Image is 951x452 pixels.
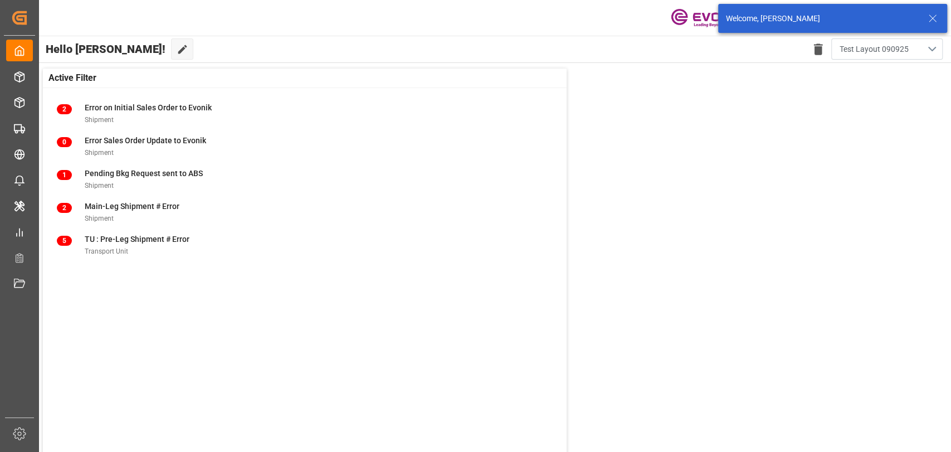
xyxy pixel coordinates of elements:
button: open menu [831,38,943,60]
span: TU : Pre-Leg Shipment # Error [85,235,189,244]
span: Main-Leg Shipment # Error [85,202,179,211]
span: Transport Unit [85,247,128,255]
span: 2 [57,104,72,114]
span: Shipment [85,182,114,189]
span: Shipment [85,116,114,124]
span: Hello [PERSON_NAME]! [46,38,165,60]
span: Shipment [85,215,114,222]
span: Test Layout 090925 [840,43,909,55]
span: Error on Initial Sales Order to Evonik [85,103,212,112]
span: 2 [57,203,72,213]
a: 1Pending Bkg Request sent to ABSShipment [57,168,553,191]
a: 5TU : Pre-Leg Shipment # ErrorTransport Unit [57,234,553,257]
span: Pending Bkg Request sent to ABS [85,169,203,178]
a: 2Main-Leg Shipment # ErrorShipment [57,201,553,224]
span: 0 [57,137,72,147]
span: Error Sales Order Update to Evonik [85,136,206,145]
span: Active Filter [48,71,96,85]
a: 2Error on Initial Sales Order to EvonikShipment [57,102,553,125]
span: Shipment [85,149,114,157]
a: 0Error Sales Order Update to EvonikShipment [57,135,553,158]
span: 1 [57,170,72,180]
img: Evonik-brand-mark-Deep-Purple-RGB.jpeg_1700498283.jpeg [671,8,743,28]
div: Welcome, [PERSON_NAME] [726,13,918,25]
span: 5 [57,236,72,246]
